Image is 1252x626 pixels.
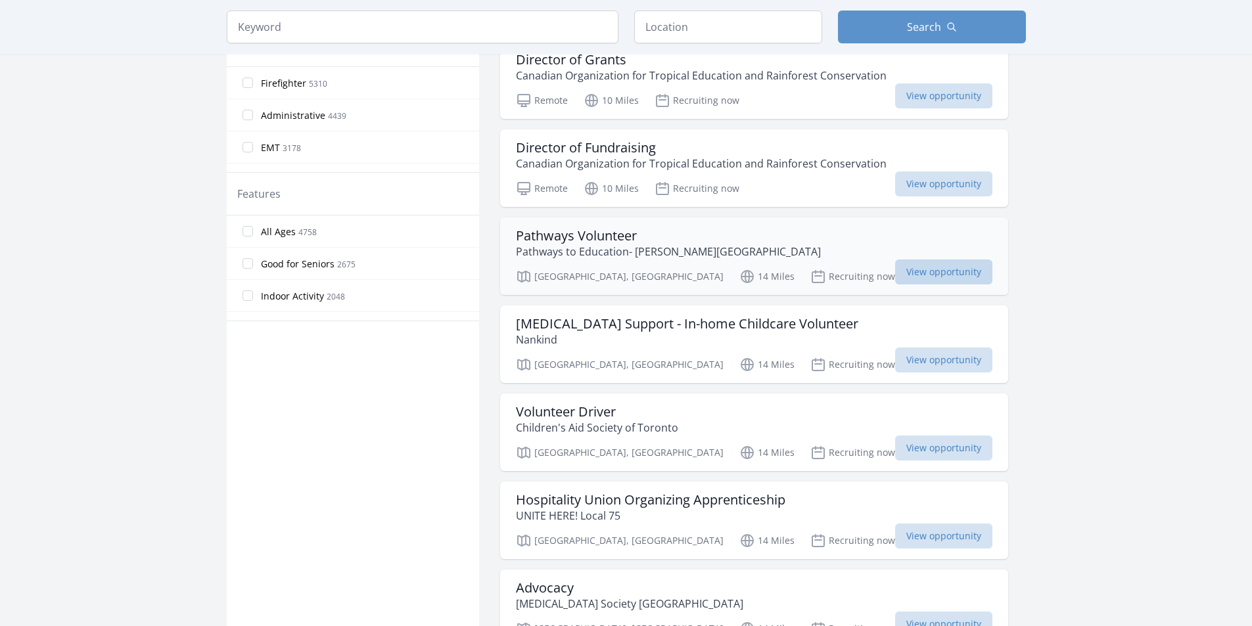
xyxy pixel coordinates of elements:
p: [GEOGRAPHIC_DATA], [GEOGRAPHIC_DATA] [516,269,724,284]
span: View opportunity [895,83,992,108]
h3: Volunteer Driver [516,404,678,420]
span: Administrative [261,109,325,122]
legend: Features [237,186,281,202]
h3: [MEDICAL_DATA] Support - In-home Childcare Volunteer [516,316,858,332]
p: Recruiting now [655,93,739,108]
p: 14 Miles [739,445,795,460]
a: Director of Grants Canadian Organization for Tropical Education and Rainforest Conservation Remot... [500,41,1008,119]
span: View opportunity [895,347,992,372]
span: Firefighter [261,77,306,90]
p: 14 Miles [739,269,795,284]
span: View opportunity [895,259,992,284]
p: [GEOGRAPHIC_DATA], [GEOGRAPHIC_DATA] [516,357,724,372]
p: [GEOGRAPHIC_DATA], [GEOGRAPHIC_DATA] [516,533,724,548]
input: All Ages 4758 [243,226,253,236]
button: Search [838,11,1026,43]
h3: Director of Grants [516,52,887,68]
span: 2048 [327,291,345,302]
h3: Director of Fundraising [516,140,887,156]
p: Canadian Organization for Tropical Education and Rainforest Conservation [516,156,887,171]
p: 14 Miles [739,533,795,548]
p: 14 Miles [739,357,795,372]
span: View opportunity [895,524,992,548]
h3: Pathways Volunteer [516,228,821,244]
span: All Ages [261,225,296,238]
span: 3178 [283,143,301,154]
p: 10 Miles [584,181,639,196]
p: Canadian Organization for Tropical Education and Rainforest Conservation [516,68,887,83]
h3: Advocacy [516,580,743,596]
p: Children's Aid Society of Toronto [516,420,678,436]
input: Indoor Activity 2048 [243,290,253,301]
p: Recruiting now [810,357,895,372]
p: Recruiting now [810,533,895,548]
a: Hospitality Union Organizing Apprenticeship UNITE HERE! Local 75 [GEOGRAPHIC_DATA], [GEOGRAPHIC_D... [500,481,1008,559]
span: 4758 [298,227,317,238]
input: Administrative 4439 [243,110,253,120]
input: EMT 3178 [243,142,253,152]
span: 5310 [309,78,327,89]
input: Firefighter 5310 [243,78,253,88]
input: Location [634,11,822,43]
a: Director of Fundraising Canadian Organization for Tropical Education and Rainforest Conservation ... [500,129,1008,207]
p: Recruiting now [810,269,895,284]
span: View opportunity [895,171,992,196]
span: 2675 [337,259,356,270]
input: Good for Seniors 2675 [243,258,253,269]
span: Good for Seniors [261,257,335,271]
span: Indoor Activity [261,290,324,303]
p: 10 Miles [584,93,639,108]
span: 4439 [328,110,346,122]
input: Keyword [227,11,618,43]
p: [MEDICAL_DATA] Society [GEOGRAPHIC_DATA] [516,596,743,612]
p: Remote [516,181,568,196]
h3: Hospitality Union Organizing Apprenticeship [516,492,785,508]
span: EMT [261,141,280,154]
a: [MEDICAL_DATA] Support - In-home Childcare Volunteer Nankind [GEOGRAPHIC_DATA], [GEOGRAPHIC_DATA]... [500,305,1008,383]
p: [GEOGRAPHIC_DATA], [GEOGRAPHIC_DATA] [516,445,724,460]
a: Volunteer Driver Children's Aid Society of Toronto [GEOGRAPHIC_DATA], [GEOGRAPHIC_DATA] 14 Miles ... [500,393,1008,471]
span: View opportunity [895,436,992,460]
p: Pathways to Education- [PERSON_NAME][GEOGRAPHIC_DATA] [516,244,821,259]
p: UNITE HERE! Local 75 [516,508,785,524]
a: Pathways Volunteer Pathways to Education- [PERSON_NAME][GEOGRAPHIC_DATA] [GEOGRAPHIC_DATA], [GEOG... [500,217,1008,295]
p: Remote [516,93,568,108]
p: Nankind [516,332,858,347]
span: Search [907,19,941,35]
p: Recruiting now [655,181,739,196]
p: Recruiting now [810,445,895,460]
